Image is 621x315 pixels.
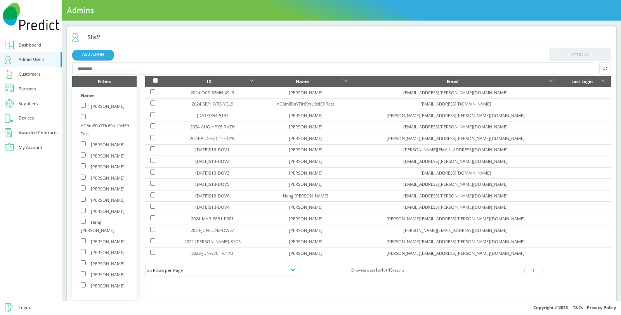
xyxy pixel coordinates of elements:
a: [PERSON_NAME] [289,227,323,233]
a: [PERSON_NAME] [289,112,323,118]
label: [PERSON_NAME] [81,208,125,214]
a: [PERSON_NAME][EMAIL_ADDRESS][PERSON_NAME][DOMAIN_NAME] [387,250,525,256]
div: Name [81,92,128,103]
a: Hang [PERSON_NAME] [283,193,328,199]
div: Admin Users [19,55,44,64]
a: [PERSON_NAME] [289,250,323,256]
a: [DATE]S1B-DOV1 [195,147,229,152]
label: [PERSON_NAME] [81,153,125,159]
a: 2024-AUG-HPX6-RNZH [190,124,235,130]
label: AG5m8RaYTlr69nU9eIE9 Test [81,114,129,137]
input: [PERSON_NAME] [81,282,86,287]
a: [PERSON_NAME] [289,204,323,210]
a: [PERSON_NAME][EMAIL_ADDRESS][DOMAIN_NAME] [403,227,508,233]
a: 2024-SEP-KYRS-YGL9 [192,101,233,107]
div: 1 [529,266,538,275]
div: Showing page to of results [300,267,456,275]
a: Privacy Policy [587,305,616,310]
a: [DATE]S1B-DOV3 [195,170,229,176]
label: [PERSON_NAME] [81,272,125,277]
label: [PERSON_NAME] [81,239,125,244]
input: [PERSON_NAME] [81,208,86,213]
a: [PERSON_NAME] [289,147,323,152]
input: [PERSON_NAME] [81,163,86,168]
h2: Staff [72,33,100,42]
a: [EMAIL_ADDRESS][DOMAIN_NAME] [420,101,491,107]
a: [PERSON_NAME] [289,90,323,95]
a: 2023-JUN-U242-OW57 [191,227,234,233]
a: [PERSON_NAME][EMAIL_ADDRESS][PERSON_NAME][DOMAIN_NAME] [387,112,525,118]
a: 2022-JUN-37CH-E17U [191,250,233,256]
div: Email [357,78,548,86]
b: 1 [381,268,383,273]
a: [EMAIL_ADDRESS][PERSON_NAME][DOMAIN_NAME] [403,193,508,199]
a: [EMAIL_ADDRESS][DOMAIN_NAME] [420,170,491,176]
div: Customers [19,70,40,78]
a: [PERSON_NAME] [289,170,323,176]
a: [PERSON_NAME] [289,181,323,187]
a: 2024-OCT-62MN-X9L9 [191,90,234,95]
a: T&Cs [573,305,583,310]
label: [PERSON_NAME] [81,197,125,203]
input: [PERSON_NAME] [81,141,86,146]
a: [PERSON_NAME][EMAIL_ADDRESS][DOMAIN_NAME] [403,147,508,152]
a: 2022-[PERSON_NAME]-81GS [184,239,241,244]
label: [PERSON_NAME] [81,261,125,267]
label: [PERSON_NAME] [81,249,125,255]
a: ADD ADMIN [72,50,114,59]
div: Copyright © 2025 [62,301,621,315]
a: [PERSON_NAME][EMAIL_ADDRESS][PERSON_NAME][DOMAIN_NAME] [387,216,525,222]
input: [PERSON_NAME] [81,271,86,276]
input: [PERSON_NAME] [81,175,86,180]
input: [PERSON_NAME] [81,260,86,265]
input: [PERSON_NAME] [81,238,86,243]
a: AG5m8RaYTlr69nU9eIE9 Test [277,101,334,107]
a: [EMAIL_ADDRESS][PERSON_NAME][DOMAIN_NAME] [403,124,508,130]
div: Dashboard [19,41,41,49]
div: My Account [19,144,42,152]
b: 15 [388,268,393,273]
a: [DATE]S1B-DOV6 [195,193,229,199]
input: [PERSON_NAME] [81,249,86,254]
label: [PERSON_NAME] [81,103,125,109]
b: 1 [375,268,378,273]
div: Partners [19,85,36,93]
div: Devices [19,114,34,122]
label: [PERSON_NAME] [81,164,125,170]
div: Awarded Contracts [19,129,57,137]
a: [PERSON_NAME] [289,158,323,164]
div: ID [171,78,248,86]
label: Hang [PERSON_NAME] [81,219,114,233]
a: 2024-AUG-GDL1-HGYK [190,135,235,141]
a: [EMAIL_ADDRESS][PERSON_NAME][DOMAIN_NAME] [403,181,508,187]
label: [PERSON_NAME] [81,283,125,289]
a: [PERSON_NAME] [289,216,323,222]
input: [PERSON_NAME] [81,197,86,202]
label: [PERSON_NAME] [81,175,125,181]
a: [DATE]X54-5137 [197,112,228,118]
div: Last Login [564,78,600,86]
div: Name [264,78,342,86]
a: [PERSON_NAME] [289,135,323,141]
input: AG5m8RaYTlr69nU9eIE9 Test [81,114,86,119]
input: [PERSON_NAME] [81,152,86,157]
div: Filters [72,76,137,87]
a: [DATE]S1B-DOV4 [195,204,229,210]
div: 25 Rows per Page [147,267,298,275]
a: 2024-MAR-68B1-P981 [191,216,234,222]
label: [PERSON_NAME] [81,142,125,147]
input: [PERSON_NAME] [81,185,86,190]
a: [EMAIL_ADDRESS][PERSON_NAME][DOMAIN_NAME] [403,204,508,210]
label: [PERSON_NAME] [81,186,125,192]
div: Logout [19,304,33,312]
a: [EMAIL_ADDRESS][PERSON_NAME][DOMAIN_NAME] [403,158,508,164]
a: [PERSON_NAME] [289,239,323,244]
a: [PERSON_NAME][EMAIL_ADDRESS][PERSON_NAME][DOMAIN_NAME] [387,135,525,141]
input: [PERSON_NAME] [81,103,86,108]
a: [DATE]S1B-DOV2 [195,158,229,164]
img: Predict Mobile [3,3,59,30]
a: [DATE]S1B-DOV5 [195,181,229,187]
input: Hang [PERSON_NAME] [81,219,86,224]
div: Suppliers [19,100,38,108]
a: [PERSON_NAME] [289,124,323,130]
